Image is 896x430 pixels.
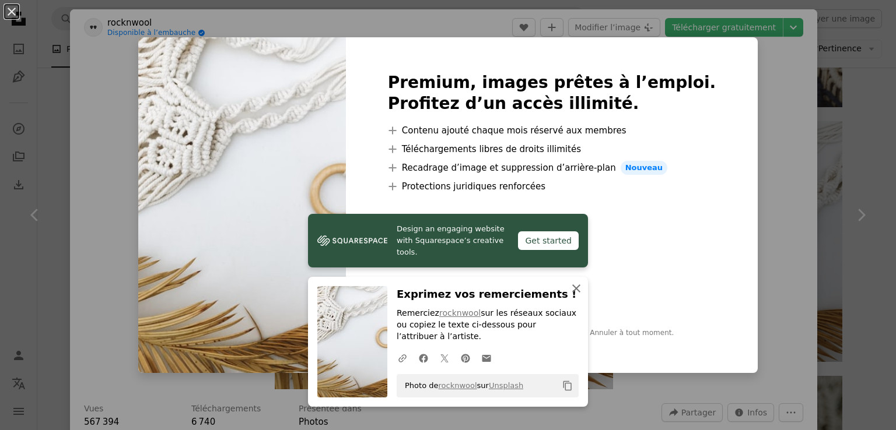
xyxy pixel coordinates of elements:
[397,308,579,343] p: Remerciez sur les réseaux sociaux ou copiez le texte ci-dessous pour l’attribuer à l’artiste.
[558,376,577,396] button: Copier dans le presse-papier
[455,346,476,369] a: Partagez-lePinterest
[388,72,716,114] h2: Premium, images prêtes à l’emploi. Profitez d’un accès illimité.
[489,381,523,390] a: Unsplash
[434,346,455,369] a: Partagez-leTwitter
[388,142,716,156] li: Téléchargements libres de droits illimités
[438,381,477,390] a: rocknwool
[388,161,716,175] li: Recadrage d’image et suppression d’arrière-plan
[621,161,667,175] span: Nouveau
[399,376,523,395] span: Photo de sur
[388,124,716,138] li: Contenu ajouté chaque mois réservé aux membres
[397,286,579,303] h3: Exprimez vos remerciements !
[388,179,716,193] li: Protections juridiques renforcées
[138,37,346,373] img: photo-1633438724843-489aae6314fb
[308,214,588,267] a: Design an engaging website with Squarespace’s creative tools.Get started
[518,231,579,250] div: Get started
[413,346,434,369] a: Partagez-leFacebook
[317,232,387,249] img: file-1606177908946-d1eed1cbe4f5image
[439,308,481,318] a: rocknwool
[476,346,497,369] a: Partager par mail
[397,223,509,258] span: Design an engaging website with Squarespace’s creative tools.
